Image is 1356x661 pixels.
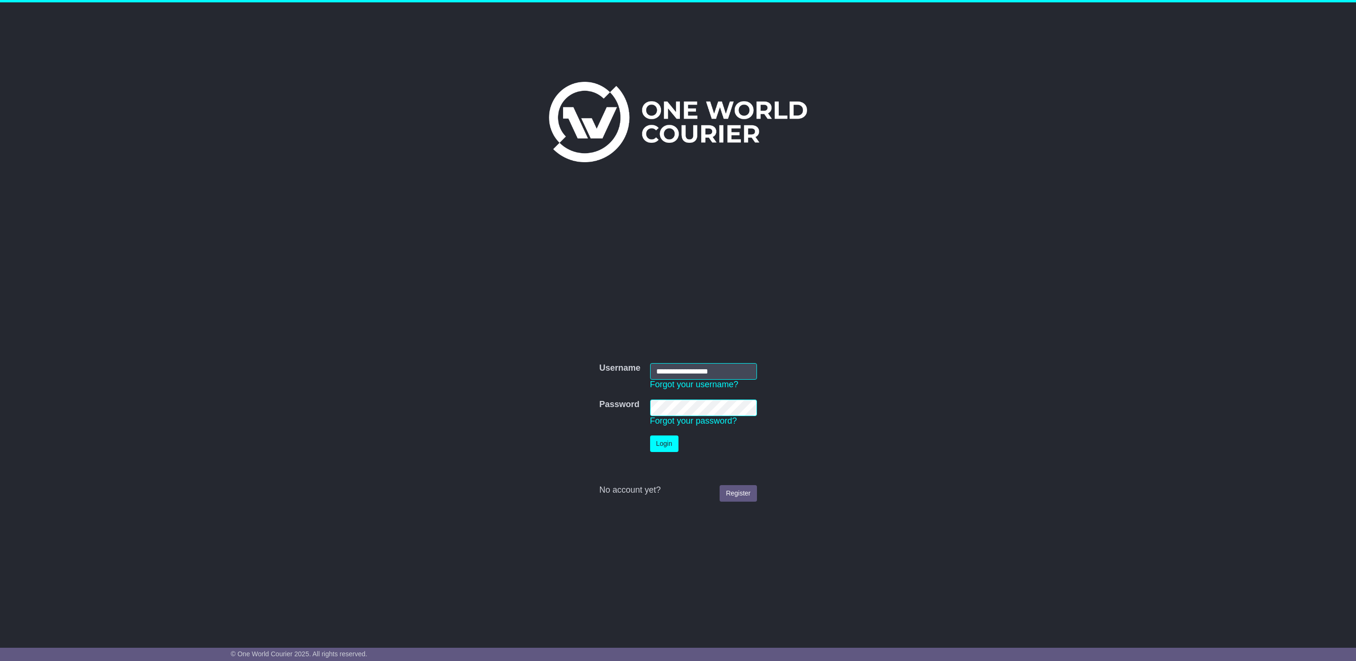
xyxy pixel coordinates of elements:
[599,363,640,374] label: Username
[231,650,367,658] span: © One World Courier 2025. All rights reserved.
[549,82,807,162] img: One World
[650,380,739,389] a: Forgot your username?
[720,485,756,502] a: Register
[650,435,678,452] button: Login
[599,485,756,496] div: No account yet?
[650,416,737,426] a: Forgot your password?
[599,400,639,410] label: Password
